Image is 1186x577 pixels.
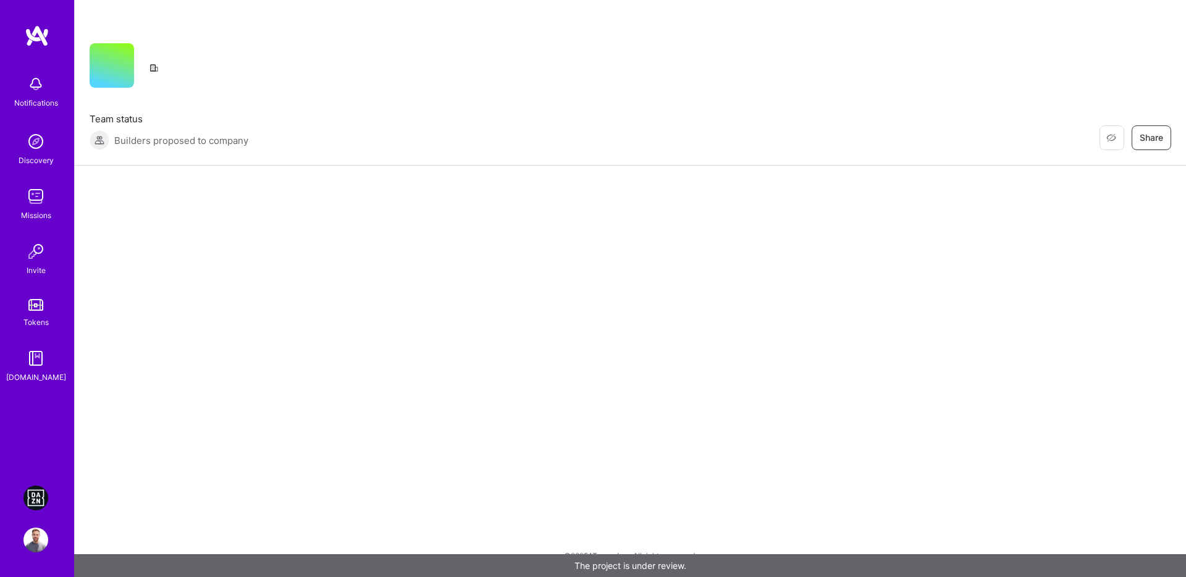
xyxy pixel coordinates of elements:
button: Share [1132,125,1171,150]
i: icon EyeClosed [1106,133,1116,143]
a: DAZN: Event Moderators for Israel Based Team [20,486,51,510]
div: Notifications [14,96,58,109]
div: Invite [27,264,46,277]
div: The project is under review. [74,554,1186,577]
span: Share [1140,132,1163,144]
img: teamwork [23,184,48,209]
img: bell [23,72,48,96]
div: Discovery [19,154,54,167]
img: guide book [23,346,48,371]
span: Team status [90,112,248,125]
a: User Avatar [20,528,51,552]
img: User Avatar [23,528,48,552]
div: Missions [21,209,51,222]
img: logo [25,25,49,47]
div: Tokens [23,316,49,329]
img: DAZN: Event Moderators for Israel Based Team [23,486,48,510]
span: Builders proposed to company [114,134,248,147]
i: icon CompanyGray [149,63,159,73]
img: tokens [28,299,43,311]
img: Invite [23,239,48,264]
img: discovery [23,129,48,154]
img: Builders proposed to company [90,130,109,150]
div: [DOMAIN_NAME] [6,371,66,384]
